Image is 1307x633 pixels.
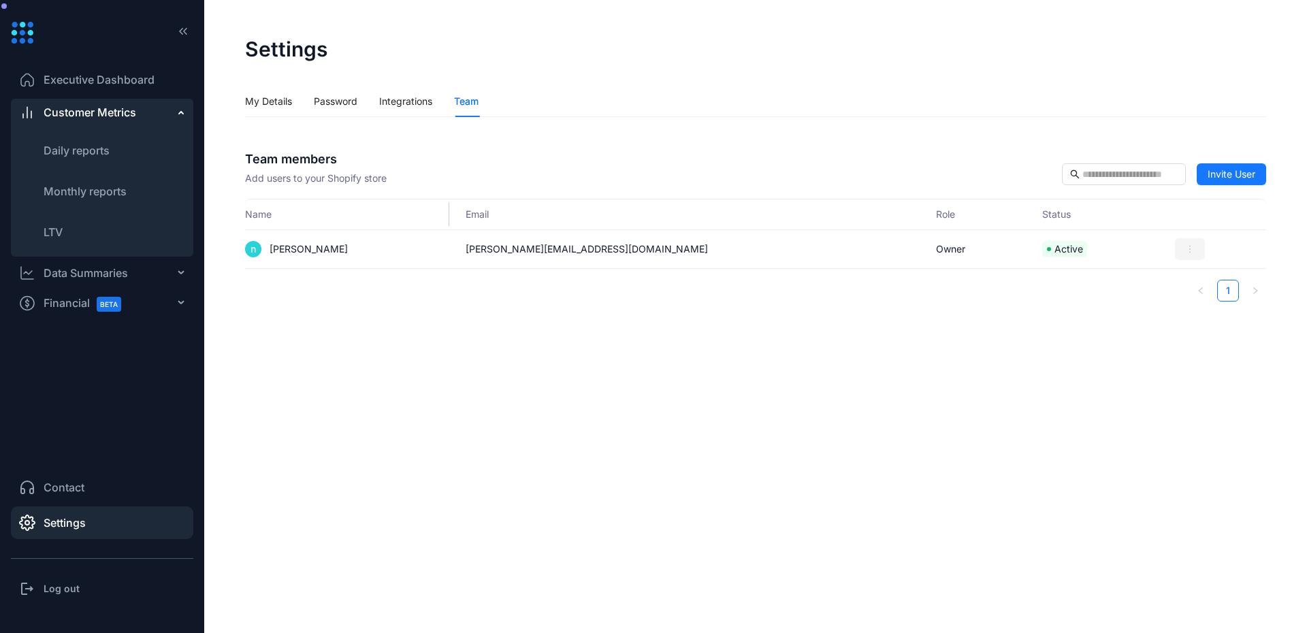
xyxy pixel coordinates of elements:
[251,242,256,256] span: n
[1197,163,1266,185] button: Invite User
[44,225,63,239] span: LTV
[44,582,80,596] h3: Log out
[1197,287,1205,295] span: left
[1251,287,1259,295] span: right
[1070,169,1080,179] span: search
[1244,280,1266,302] li: Next Page
[245,150,387,169] h6: Team members
[1218,280,1238,301] a: 1
[44,184,127,198] span: Monthly reports
[449,199,920,230] th: Email
[1175,238,1205,260] button: more
[245,199,449,230] th: Name
[1026,199,1159,230] th: Status
[449,230,920,269] td: [PERSON_NAME][EMAIL_ADDRESS][DOMAIN_NAME]
[44,288,133,319] span: Financial
[44,144,110,157] span: Daily reports
[1190,280,1212,302] button: left
[1190,280,1212,302] li: Previous Page
[245,241,433,257] div: [PERSON_NAME]
[245,94,292,109] div: My Details
[379,94,432,109] div: Integrations
[1217,280,1239,302] li: 1
[314,94,357,109] div: Password
[97,297,121,312] span: BETA
[1208,167,1255,182] span: Invite User
[44,479,84,496] span: Contact
[920,199,1026,230] th: Role
[44,515,86,531] span: Settings
[1244,280,1266,302] button: right
[1042,241,1087,257] span: Active
[44,104,136,120] span: Customer Metrics
[44,71,155,88] span: Executive Dashboard
[245,172,387,185] span: Add users to your Shopify store
[225,20,1287,78] header: Settings
[920,230,1026,269] td: Owner
[454,94,479,109] div: Team
[44,265,128,281] div: Data Summaries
